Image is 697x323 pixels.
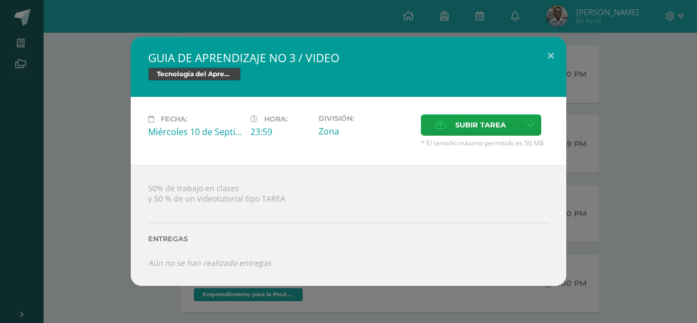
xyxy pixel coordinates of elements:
div: Zona [319,125,412,137]
span: Fecha: [161,115,187,123]
button: Close (Esc) [535,37,566,74]
div: 50% de trabajo en clases y 50 % de un videotutorial tipo TAREA [131,165,566,285]
span: Tecnología del Aprendizaje y la Comunicación (TIC) [148,68,241,81]
span: Hora: [264,115,288,123]
div: Miércoles 10 de Septiembre [148,126,242,138]
div: 23:59 [250,126,310,138]
i: Aún no se han realizado entregas [148,258,271,268]
h2: GUIA DE APRENDIZAJE NO 3 / VIDEO [148,50,549,65]
span: Subir tarea [455,115,506,135]
span: * El tamaño máximo permitido es 50 MB [421,138,549,148]
label: Entregas [148,235,549,243]
label: División: [319,114,412,123]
